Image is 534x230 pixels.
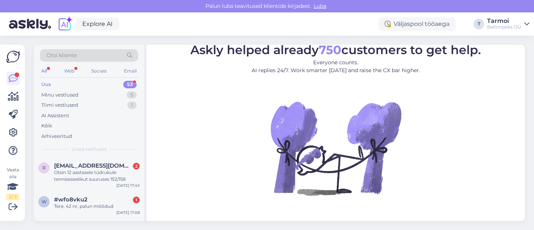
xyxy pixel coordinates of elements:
[54,203,140,210] div: Tere, 42 nr, palun mõõdud
[311,3,329,9] span: Luba
[116,183,140,188] div: [DATE] 17:45
[127,91,137,99] div: 5
[54,169,140,183] div: Otsin 12 aastasele tüdrukule tenniseseelikut suuruses 152/158
[76,18,119,30] a: Explore AI
[41,122,52,130] div: Kõik
[6,166,20,200] div: Vaata siia
[122,66,138,76] div: Email
[268,80,403,216] img: No Chat active
[63,66,76,76] div: Web
[47,51,77,59] span: Otsi kliente
[41,81,51,88] div: Uus
[90,66,108,76] div: Socials
[379,17,456,31] div: Väljaspool tööaega
[487,18,521,24] div: Tarmoi
[474,19,484,29] div: T
[319,42,341,57] b: 750
[41,133,72,140] div: Arhiveeritud
[123,81,137,88] div: 53
[6,51,20,63] img: Askly Logo
[57,16,73,32] img: explore-ai
[42,199,47,204] span: w
[42,165,46,171] span: r
[54,196,87,203] span: #wfo8vku2
[41,112,69,120] div: AI Assistent
[190,42,481,57] span: Askly helped already customers to get help.
[54,162,132,169] span: roolmiiamarii@gmail.com
[127,101,137,109] div: 1
[41,101,78,109] div: Tiimi vestlused
[41,91,78,99] div: Minu vestlused
[6,194,20,200] div: 2 / 3
[487,24,521,30] div: Baltimpeks OÜ
[190,59,481,74] p: Everyone counts. AI replies 24/7. Work smarter [DATE] and raise the CX bar higher.
[133,163,140,169] div: 2
[72,146,107,153] span: Uued vestlused
[116,210,140,215] div: [DATE] 17:08
[40,66,48,76] div: All
[133,197,140,203] div: 1
[487,18,529,30] a: TarmoiBaltimpeks OÜ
